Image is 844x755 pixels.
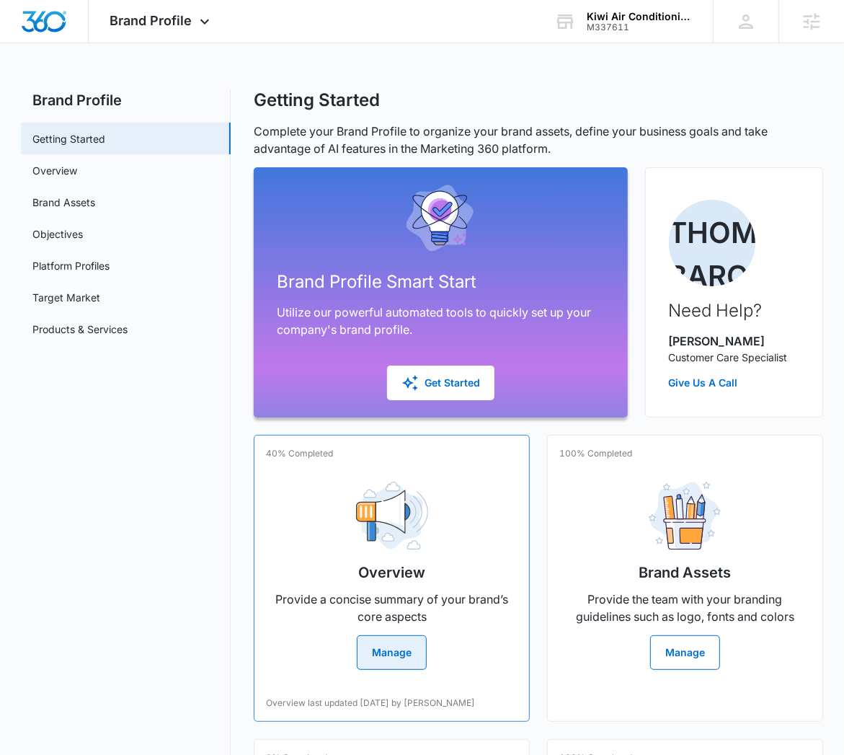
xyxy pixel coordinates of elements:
h1: Getting Started [254,89,380,111]
a: Target Market [32,290,100,305]
h2: Brand Assets [639,562,731,583]
p: [PERSON_NAME] [669,332,788,350]
p: Provide the team with your branding guidelines such as logo, fonts and colors [559,591,811,625]
a: Overview [32,163,77,178]
a: Getting Started [32,131,105,146]
a: 100% CompletedBrand AssetsProvide the team with your branding guidelines such as logo, fonts and ... [547,435,823,722]
a: Products & Services [32,322,128,337]
button: Get Started [387,366,494,400]
a: Objectives [32,226,83,242]
p: Utilize our powerful automated tools to quickly set up your company's brand profile. [277,304,598,338]
p: 100% Completed [559,447,632,460]
span: Brand Profile [110,13,192,28]
h2: Need Help? [669,298,788,324]
h2: Overview [358,562,425,583]
button: Manage [357,635,427,670]
a: Platform Profiles [32,258,110,273]
h2: Brand Profile [21,89,231,111]
a: 40% CompletedOverviewProvide a concise summary of your brand’s core aspectsManageOverview last up... [254,435,530,722]
a: Brand Assets [32,195,95,210]
img: Thomas Baron [669,200,755,286]
p: Provide a concise summary of your brand’s core aspects [266,591,517,625]
p: Overview last updated [DATE] by [PERSON_NAME] [266,697,475,710]
h2: Brand Profile Smart Start [277,269,598,295]
div: account id [587,22,692,32]
p: 40% Completed [266,447,333,460]
div: Get Started [401,374,480,392]
p: Customer Care Specialist [669,350,788,365]
button: Manage [650,635,720,670]
a: Give Us A Call [669,375,788,390]
div: account name [587,11,692,22]
p: Complete your Brand Profile to organize your brand assets, define your business goals and take ad... [254,123,822,157]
